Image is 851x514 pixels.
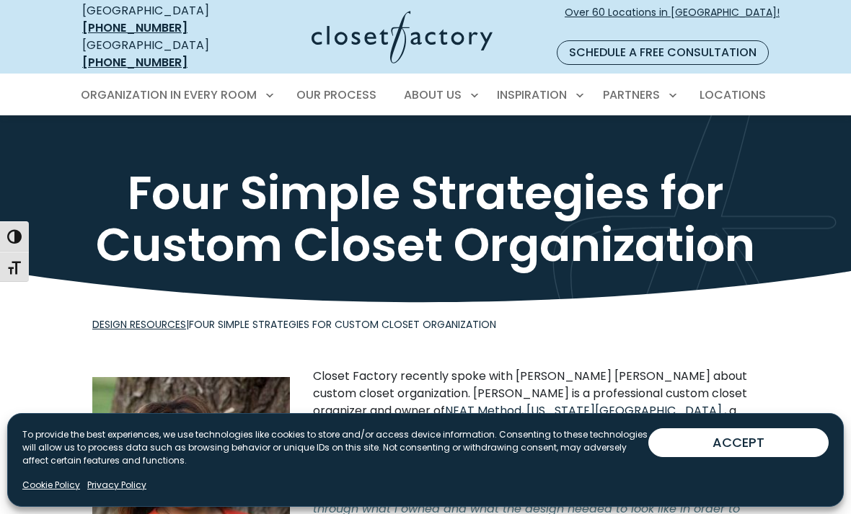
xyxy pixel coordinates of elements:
[82,19,188,36] a: [PHONE_NUMBER]
[82,54,188,71] a: [PHONE_NUMBER]
[87,479,146,492] a: Privacy Policy
[22,479,80,492] a: Cookie Policy
[81,87,257,103] span: Organization in Every Room
[445,402,722,419] a: NEAT Method, [US_STATE][GEOGRAPHIC_DATA]
[82,2,239,37] div: [GEOGRAPHIC_DATA]
[92,167,759,271] h1: Four Simple Strategies for Custom Closet Organization
[296,87,376,103] span: Our Process
[648,428,829,457] button: ACCEPT
[312,11,493,63] img: Closet Factory Logo
[92,368,759,454] p: Closet Factory recently spoke with [PERSON_NAME] [PERSON_NAME] about custom closet organization. ...
[71,75,780,115] nav: Primary Menu
[82,37,239,71] div: [GEOGRAPHIC_DATA]
[22,428,648,467] p: To provide the best experiences, we use technologies like cookies to store and/or access device i...
[603,87,660,103] span: Partners
[189,317,496,332] span: Four Simple Strategies for Custom Closet Organization
[404,87,462,103] span: About Us
[497,87,567,103] span: Inspiration
[92,317,496,332] span: |
[92,317,186,332] a: Design Resources
[557,40,769,65] a: Schedule a Free Consultation
[700,87,766,103] span: Locations
[565,5,780,35] span: Over 60 Locations in [GEOGRAPHIC_DATA]!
